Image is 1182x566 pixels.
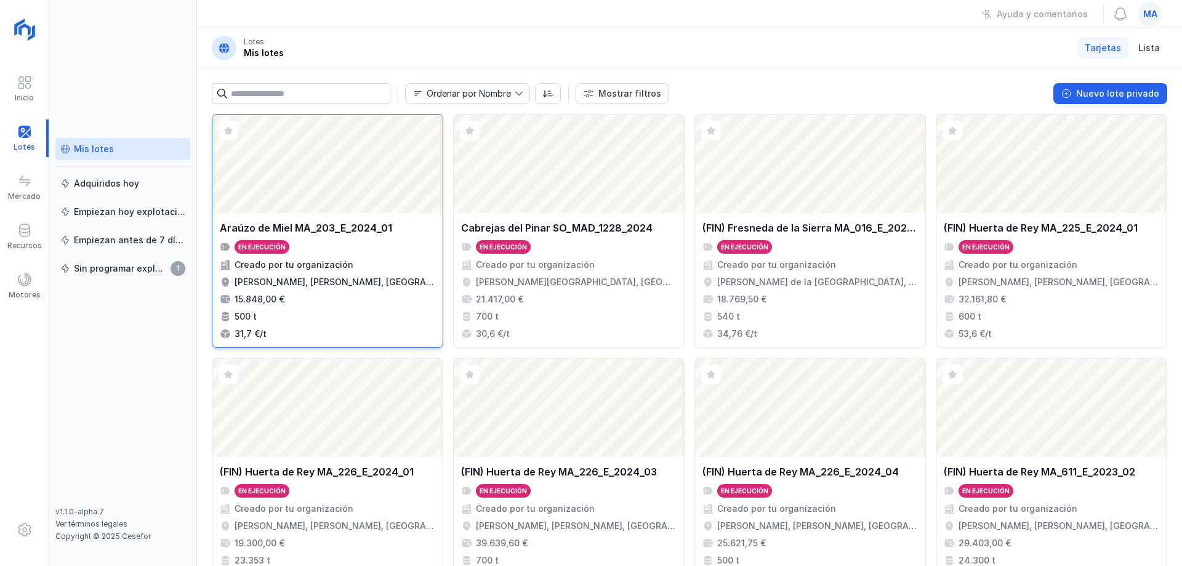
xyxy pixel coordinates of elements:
div: [PERSON_NAME], [PERSON_NAME], [GEOGRAPHIC_DATA], [GEOGRAPHIC_DATA] [235,276,435,288]
div: (FIN) Huerta de Rey MA_226_E_2024_01 [220,464,414,479]
div: Ayuda y comentarios [997,8,1088,20]
div: v1.1.0-alpha.7 [55,507,190,517]
a: Cabrejas del Pinar SO_MAD_1228_2024En ejecuciónCreado por tu organización[PERSON_NAME][GEOGRAPHIC... [453,114,685,348]
div: Recursos [7,241,42,251]
span: Nombre [406,84,515,103]
button: Nuevo lote privado [1053,83,1167,104]
div: 540 t [717,310,740,323]
div: Creado por tu organización [959,259,1077,271]
div: (FIN) Huerta de Rey MA_226_E_2024_04 [702,464,899,479]
div: [PERSON_NAME], [PERSON_NAME], [GEOGRAPHIC_DATA], [GEOGRAPHIC_DATA] [959,276,1159,288]
a: Empiezan antes de 7 días [55,229,190,251]
div: 31,7 €/t [235,328,267,340]
div: (FIN) Huerta de Rey MA_226_E_2024_03 [461,464,657,479]
div: (FIN) Fresneda de la Sierra MA_016_E_2024_01 [702,220,918,235]
div: [PERSON_NAME], [PERSON_NAME], [GEOGRAPHIC_DATA], [GEOGRAPHIC_DATA] [959,520,1159,532]
div: 19.300,00 € [235,537,284,549]
a: Tarjetas [1077,37,1128,59]
div: Creado por tu organización [717,503,836,515]
div: Creado por tu organización [235,503,353,515]
div: Creado por tu organización [476,259,595,271]
button: Mostrar filtros [576,83,669,104]
div: Sin programar explotación [74,262,167,275]
div: Cabrejas del Pinar SO_MAD_1228_2024 [461,220,653,235]
span: Tarjetas [1085,42,1121,54]
a: Mis lotes [55,138,190,160]
div: [PERSON_NAME], [PERSON_NAME], [GEOGRAPHIC_DATA], [GEOGRAPHIC_DATA] [717,520,918,532]
div: En ejecución [480,243,527,251]
div: 32.161,80 € [959,293,1006,305]
div: En ejecución [238,487,286,495]
div: En ejecución [238,243,286,251]
div: Creado por tu organización [959,503,1077,515]
div: Ordenar por Nombre [427,89,511,98]
div: 29.403,00 € [959,537,1011,549]
div: 39.639,60 € [476,537,528,549]
div: En ejecución [721,243,768,251]
div: [PERSON_NAME][GEOGRAPHIC_DATA], [GEOGRAPHIC_DATA], [GEOGRAPHIC_DATA] [476,276,677,288]
span: 1 [171,261,185,276]
div: Creado por tu organización [717,259,836,271]
div: Empiezan hoy explotación [74,206,185,218]
a: (FIN) Huerta de Rey MA_225_E_2024_01En ejecuciónCreado por tu organización[PERSON_NAME], [PERSON_... [936,114,1167,348]
a: Adquiridos hoy [55,172,190,195]
div: En ejecución [721,487,768,495]
div: Adquiridos hoy [74,177,139,190]
div: En ejecución [962,243,1010,251]
a: Empiezan hoy explotación [55,201,190,223]
div: 600 t [959,310,981,323]
div: Nuevo lote privado [1076,87,1159,100]
span: ma [1143,8,1157,20]
div: En ejecución [962,487,1010,495]
div: 500 t [235,310,257,323]
div: Creado por tu organización [235,259,353,271]
div: [PERSON_NAME], [PERSON_NAME], [GEOGRAPHIC_DATA], [GEOGRAPHIC_DATA] [476,520,677,532]
div: 21.417,00 € [476,293,523,305]
div: Mercado [8,192,41,201]
div: 15.848,00 € [235,293,284,305]
a: Araúzo de Miel MA_203_E_2024_01En ejecuciónCreado por tu organización[PERSON_NAME], [PERSON_NAME]... [212,114,443,348]
a: Sin programar explotación1 [55,257,190,280]
span: Lista [1138,42,1160,54]
div: Copyright © 2025 Cesefor [55,532,190,541]
div: 25.621,75 € [717,537,766,549]
div: Mostrar filtros [598,87,661,100]
img: logoRight.svg [9,14,40,45]
button: Ayuda y comentarios [974,4,1096,25]
a: Lista [1131,37,1167,59]
div: En ejecución [480,487,527,495]
div: (FIN) Huerta de Rey MA_225_E_2024_01 [944,220,1138,235]
div: Empiezan antes de 7 días [74,234,185,246]
div: Inicio [15,93,34,103]
div: Creado por tu organización [476,503,595,515]
div: 18.769,50 € [717,293,766,305]
div: Mis lotes [244,47,284,59]
div: 30,6 €/t [476,328,510,340]
div: [PERSON_NAME] de la [GEOGRAPHIC_DATA], [GEOGRAPHIC_DATA], [GEOGRAPHIC_DATA], [GEOGRAPHIC_DATA] [717,276,918,288]
div: Motores [9,290,41,300]
div: [PERSON_NAME], [PERSON_NAME], [GEOGRAPHIC_DATA], [GEOGRAPHIC_DATA] [235,520,435,532]
div: Mis lotes [74,143,114,155]
div: (FIN) Huerta de Rey MA_611_E_2023_02 [944,464,1135,479]
div: 34,76 €/t [717,328,757,340]
a: (FIN) Fresneda de la Sierra MA_016_E_2024_01En ejecuciónCreado por tu organización[PERSON_NAME] d... [694,114,926,348]
div: 53,6 €/t [959,328,992,340]
div: Araúzo de Miel MA_203_E_2024_01 [220,220,392,235]
div: 700 t [476,310,499,323]
a: Ver términos legales [55,519,127,528]
div: Lotes [244,37,264,47]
